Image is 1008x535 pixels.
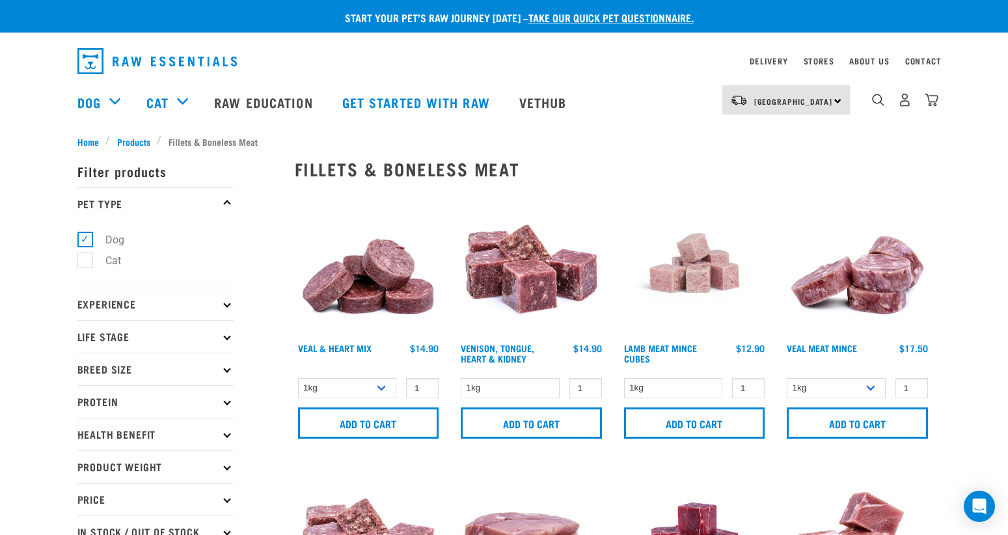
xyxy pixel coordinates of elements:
[899,343,928,353] div: $17.50
[787,407,928,439] input: Add to cart
[736,343,765,353] div: $12.90
[77,187,234,220] p: Pet Type
[298,407,439,439] input: Add to cart
[77,92,101,112] a: Dog
[573,343,602,353] div: $14.90
[804,59,834,63] a: Stores
[77,135,99,148] span: Home
[787,346,857,350] a: Veal Meat Mince
[67,43,942,79] nav: dropdown navigation
[624,407,765,439] input: Add to cart
[85,232,129,248] label: Dog
[77,450,234,483] p: Product Weight
[146,92,169,112] a: Cat
[85,253,126,269] label: Cat
[298,346,372,350] a: Veal & Heart Mix
[754,99,833,103] span: [GEOGRAPHIC_DATA]
[925,93,938,107] img: home-icon@2x.png
[77,135,931,148] nav: breadcrumbs
[201,76,329,128] a: Raw Education
[77,135,106,148] a: Home
[295,189,443,337] img: 1152 Veal Heart Medallions 01
[506,76,583,128] a: Vethub
[77,418,234,450] p: Health Benefit
[621,189,769,337] img: Lamb Meat Mince
[77,320,234,353] p: Life Stage
[872,94,884,106] img: home-icon-1@2x.png
[461,346,534,361] a: Venison, Tongue, Heart & Kidney
[77,288,234,320] p: Experience
[964,491,995,522] div: Open Intercom Messenger
[569,378,602,398] input: 1
[110,135,157,148] a: Products
[77,155,234,187] p: Filter products
[77,483,234,515] p: Price
[457,189,605,337] img: Pile Of Cubed Venison Tongue Mix For Pets
[783,189,931,337] img: 1160 Veal Meat Mince Medallions 01
[406,378,439,398] input: 1
[898,93,912,107] img: user.png
[77,353,234,385] p: Breed Size
[77,48,237,74] img: Raw Essentials Logo
[905,59,942,63] a: Contact
[117,135,150,148] span: Products
[849,59,889,63] a: About Us
[730,94,748,106] img: van-moving.png
[528,14,694,20] a: take our quick pet questionnaire.
[624,346,697,361] a: Lamb Meat Mince Cubes
[732,378,765,398] input: 1
[410,343,439,353] div: $14.90
[895,378,928,398] input: 1
[461,407,602,439] input: Add to cart
[750,59,787,63] a: Delivery
[329,76,506,128] a: Get started with Raw
[77,385,234,418] p: Protein
[295,159,931,179] h2: Fillets & Boneless Meat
